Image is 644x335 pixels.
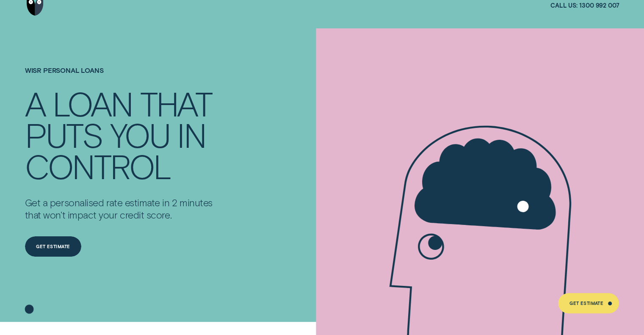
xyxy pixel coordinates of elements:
[25,236,81,257] a: Get Estimate
[177,119,205,150] div: IN
[25,119,102,150] div: PUTS
[25,66,221,87] h1: Wisr Personal Loans
[25,87,221,182] h4: A LOAN THAT PUTS YOU IN CONTROL
[110,119,169,150] div: YOU
[558,293,619,313] a: Get Estimate
[550,2,619,10] a: Call us:1300 992 007
[25,150,171,181] div: CONTROL
[579,2,619,10] span: 1300 992 007
[53,87,132,119] div: LOAN
[140,87,211,119] div: THAT
[25,197,221,221] p: Get a personalised rate estimate in 2 minutes that won't impact your credit score.
[550,2,578,10] span: Call us:
[25,87,45,119] div: A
